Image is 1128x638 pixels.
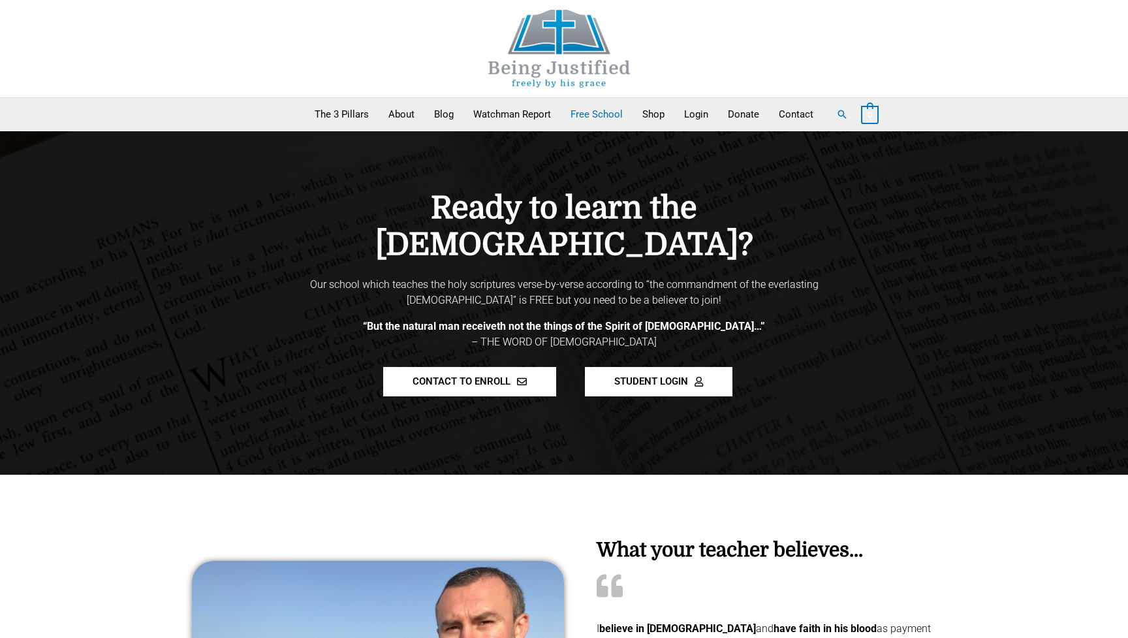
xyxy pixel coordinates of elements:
[585,367,732,396] a: STUDENT LOGIN
[868,110,872,120] span: 0
[290,277,838,308] p: Our school which teaches the holy scriptures verse-by-verse according to “the commandment of the ...
[861,108,879,120] a: View Shopping Cart, empty
[379,98,424,131] a: About
[836,108,848,120] a: Search button
[383,367,556,396] a: CONTACT TO ENROLL
[290,190,838,264] h4: Ready to learn the [DEMOGRAPHIC_DATA]?
[463,98,561,131] a: Watchman Report
[674,98,718,131] a: Login
[305,98,379,131] a: The 3 Pillars
[305,98,823,131] nav: Primary Site Navigation
[363,320,765,332] b: “But the natural man receiveth not the things of the Spirit of [DEMOGRAPHIC_DATA]…”
[614,377,688,387] span: STUDENT LOGIN
[599,622,756,635] b: believe in [DEMOGRAPHIC_DATA]
[561,98,633,131] a: Free School
[424,98,463,131] a: Blog
[774,622,877,635] b: have faith in his blood
[462,10,657,88] img: Being Justified
[769,98,823,131] a: Contact
[413,377,510,387] span: CONTACT TO ENROLL
[633,98,674,131] a: Shop
[471,336,657,348] span: – THE WORD OF [DEMOGRAPHIC_DATA]
[597,540,936,560] h2: What your teacher believes...
[718,98,769,131] a: Donate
